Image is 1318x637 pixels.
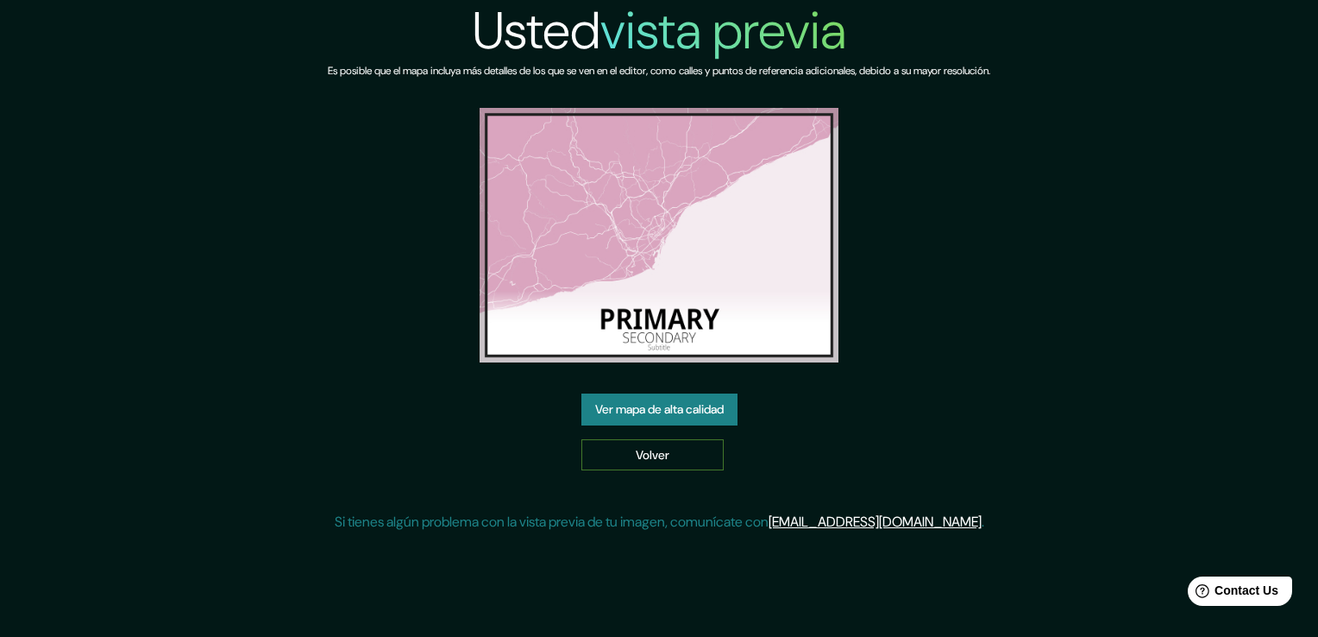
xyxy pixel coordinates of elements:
[581,394,737,426] a: Ver mapa de alta calidad
[328,62,990,80] h6: Es posible que el mapa incluya más detalles de los que se ven en el editor, como calles y puntos ...
[769,513,982,531] a: [EMAIL_ADDRESS][DOMAIN_NAME]
[581,439,724,471] a: Volver
[335,512,984,533] p: Si tienes algún problema con la vista previa de tu imagen, comunícate con .
[480,108,839,363] img: created-map-preview
[1164,570,1299,618] iframe: Help widget launcher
